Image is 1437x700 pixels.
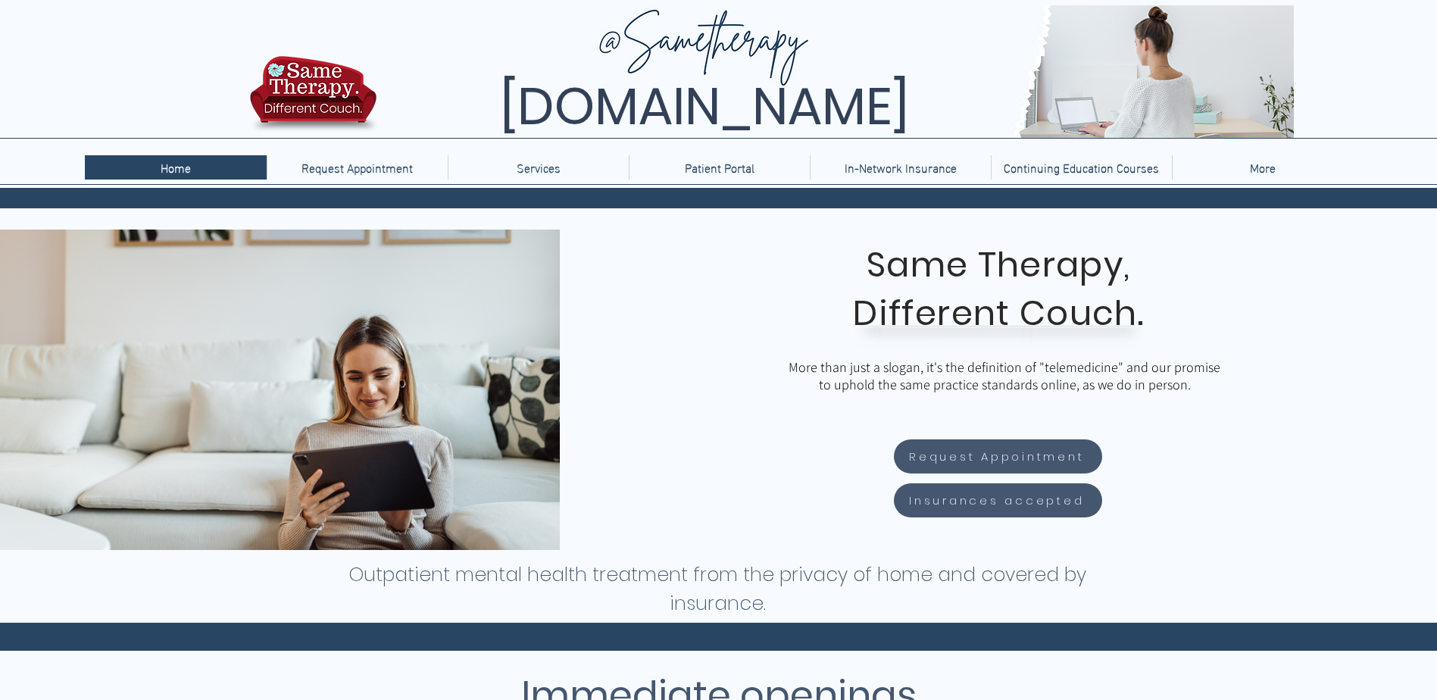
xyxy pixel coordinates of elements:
[677,155,762,180] p: Patient Portal
[1242,155,1283,180] p: More
[909,448,1084,465] span: Request Appointment
[294,155,420,180] p: Request Appointment
[153,155,198,180] p: Home
[380,5,1294,138] img: Same Therapy, Different Couch. TelebehavioralHealth.US
[85,155,1353,180] nav: Site
[991,155,1172,180] a: Continuing Education Courses
[348,561,1088,618] h1: Outpatient mental health treatment from the privacy of home and covered by insurance.
[810,155,991,180] a: In-Network Insurance
[867,241,1131,289] span: Same Therapy,
[629,155,810,180] a: Patient Portal
[448,155,629,180] div: Services
[785,358,1224,393] p: More than just a slogan, it's the definition of "telemedicine" and our promise to uphold the same...
[85,155,267,180] a: Home
[853,289,1144,337] span: Different Couch.
[894,483,1102,517] a: Insurances accepted
[909,492,1084,509] span: Insurances accepted
[509,155,568,180] p: Services
[894,439,1102,473] a: Request Appointment
[996,155,1167,180] p: Continuing Education Courses
[837,155,964,180] p: In-Network Insurance
[267,155,448,180] a: Request Appointment
[500,70,909,142] span: [DOMAIN_NAME]
[245,54,381,143] img: TBH.US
